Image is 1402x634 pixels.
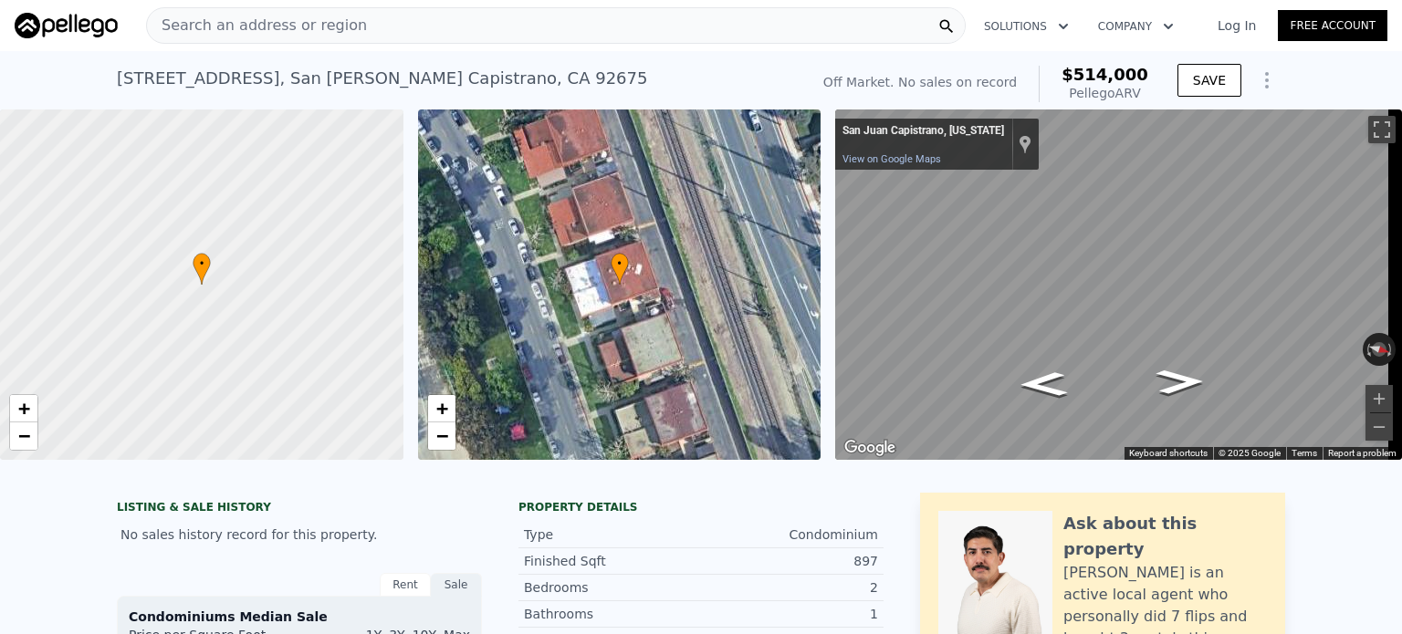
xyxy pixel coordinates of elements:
[518,500,884,514] div: Property details
[701,605,878,623] div: 1
[524,578,701,597] div: Bedrooms
[1083,10,1188,43] button: Company
[428,422,455,450] a: Zoom out
[840,436,900,460] img: Google
[524,552,701,570] div: Finished Sqft
[1292,448,1317,458] a: Terms (opens in new tab)
[117,500,482,518] div: LISTING & SALE HISTORY
[840,436,900,460] a: Open this area in Google Maps (opens a new window)
[701,525,878,544] div: Condominium
[147,15,367,36] span: Search an address or region
[1177,64,1241,97] button: SAVE
[428,395,455,422] a: Zoom in
[380,573,431,597] div: Rent
[117,518,482,551] div: No sales history record for this property.
[611,255,629,272] span: •
[701,578,878,597] div: 2
[701,552,878,570] div: 897
[842,153,941,165] a: View on Google Maps
[18,397,30,420] span: +
[193,255,211,272] span: •
[1196,16,1278,35] a: Log In
[1249,62,1285,99] button: Show Options
[835,109,1402,460] div: Map
[18,424,30,447] span: −
[524,605,701,623] div: Bathrooms
[1219,448,1281,458] span: © 2025 Google
[10,395,37,422] a: Zoom in
[999,366,1088,402] path: Go South
[1365,413,1393,441] button: Zoom out
[835,109,1402,460] div: Street View
[1386,333,1397,366] button: Rotate clockwise
[1019,134,1031,154] a: Show location on map
[15,13,118,38] img: Pellego
[1278,10,1387,41] a: Free Account
[969,10,1083,43] button: Solutions
[1129,447,1208,460] button: Keyboard shortcuts
[611,253,629,285] div: •
[1362,338,1397,360] button: Reset the view
[431,573,482,597] div: Sale
[1363,333,1373,366] button: Rotate counterclockwise
[823,73,1017,91] div: Off Market. No sales on record
[842,124,1004,139] div: San Juan Capistrano, [US_STATE]
[435,424,447,447] span: −
[117,66,647,91] div: [STREET_ADDRESS] , San [PERSON_NAME] Capistrano , CA 92675
[10,422,37,450] a: Zoom out
[129,608,470,626] div: Condominiums Median Sale
[1328,448,1397,458] a: Report a problem
[1365,385,1393,412] button: Zoom in
[1062,84,1148,102] div: Pellego ARV
[1368,116,1396,143] button: Toggle fullscreen view
[1136,364,1225,400] path: Go North
[435,397,447,420] span: +
[1063,511,1267,562] div: Ask about this property
[1062,65,1148,84] span: $514,000
[193,253,211,285] div: •
[524,525,701,544] div: Type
